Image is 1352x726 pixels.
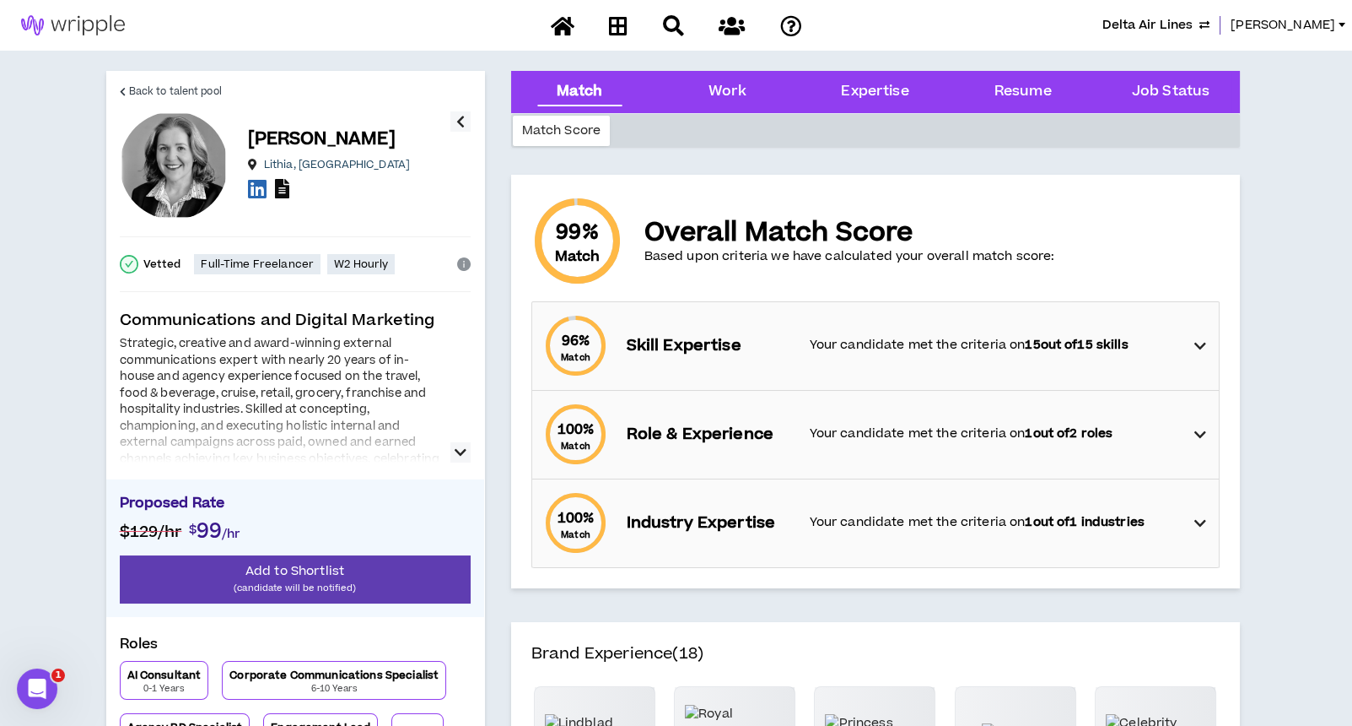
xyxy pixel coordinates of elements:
p: 0-1 Years [143,682,185,696]
div: 96%MatchSkill ExpertiseYour candidate met the criteria on15out of15 skills [532,302,1219,390]
p: Proposed Rate [120,493,471,518]
button: Add to Shortlist(candidate will be notified) [120,555,471,604]
strong: 1 out of 1 industries [1025,513,1145,531]
span: /hr [222,525,240,543]
span: $ [188,521,196,539]
span: 1 [51,669,65,682]
strong: 15 out of 15 skills [1025,336,1128,354]
p: [PERSON_NAME] [248,127,396,151]
div: Expertise [841,81,908,103]
p: Overall Match Score [644,218,1055,248]
p: (candidate will be notified) [120,580,471,596]
iframe: Intercom live chat [17,669,57,709]
div: Work [708,81,746,103]
div: Caitlin M. [120,111,228,219]
a: Back to talent pool [120,71,222,111]
span: Back to talent pool [129,84,222,100]
h4: Brand Experience (18) [531,642,1220,686]
strong: 1 out of 2 roles [1025,425,1112,442]
p: Lithia , [GEOGRAPHIC_DATA] [264,158,411,171]
button: Delta Air Lines [1102,16,1209,35]
p: W2 Hourly [334,257,388,271]
span: 100 % [557,420,595,440]
div: Resume [994,81,1052,103]
p: Your candidate met the criteria on [810,425,1178,443]
p: Based upon criteria we have calculated your overall match score: [644,248,1055,265]
div: 100%MatchIndustry ExpertiseYour candidate met the criteria on1out of1 industries [532,479,1219,567]
p: Roles [120,634,471,661]
span: Delta Air Lines [1102,16,1193,35]
span: Add to Shortlist [245,562,344,580]
p: 6-10 Years [311,682,358,696]
span: 99 [197,517,222,546]
p: Vetted [143,257,181,271]
span: info-circle [457,257,471,271]
div: Match Score [513,116,611,146]
p: Role & Experience [627,423,793,447]
p: Corporate Communications Specialist [229,669,439,682]
div: 100%MatchRole & ExperienceYour candidate met the criteria on1out of2 roles [532,391,1219,479]
span: $129 /hr [120,521,182,544]
span: 96 % [562,331,590,351]
small: Match [561,351,590,364]
p: Your candidate met the criteria on [810,513,1178,532]
div: Match [557,81,602,103]
p: Industry Expertise [627,512,793,535]
p: Full-Time Freelancer [201,257,314,271]
small: Match [561,440,590,452]
div: Strategic, creative and award-winning external communications expert with nearly 20 years of in-h... [120,336,440,501]
span: check-circle [120,255,138,274]
p: Your candidate met the criteria on [810,336,1178,355]
span: 99 % [556,219,598,247]
p: Communications and Digital Marketing [120,309,471,333]
p: Skill Expertise [627,334,793,358]
p: AI Consultant [127,669,202,682]
div: Job Status [1132,81,1209,103]
small: Match [561,528,590,541]
span: 100 % [557,508,595,528]
small: Match [555,247,601,267]
span: [PERSON_NAME] [1231,16,1335,35]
